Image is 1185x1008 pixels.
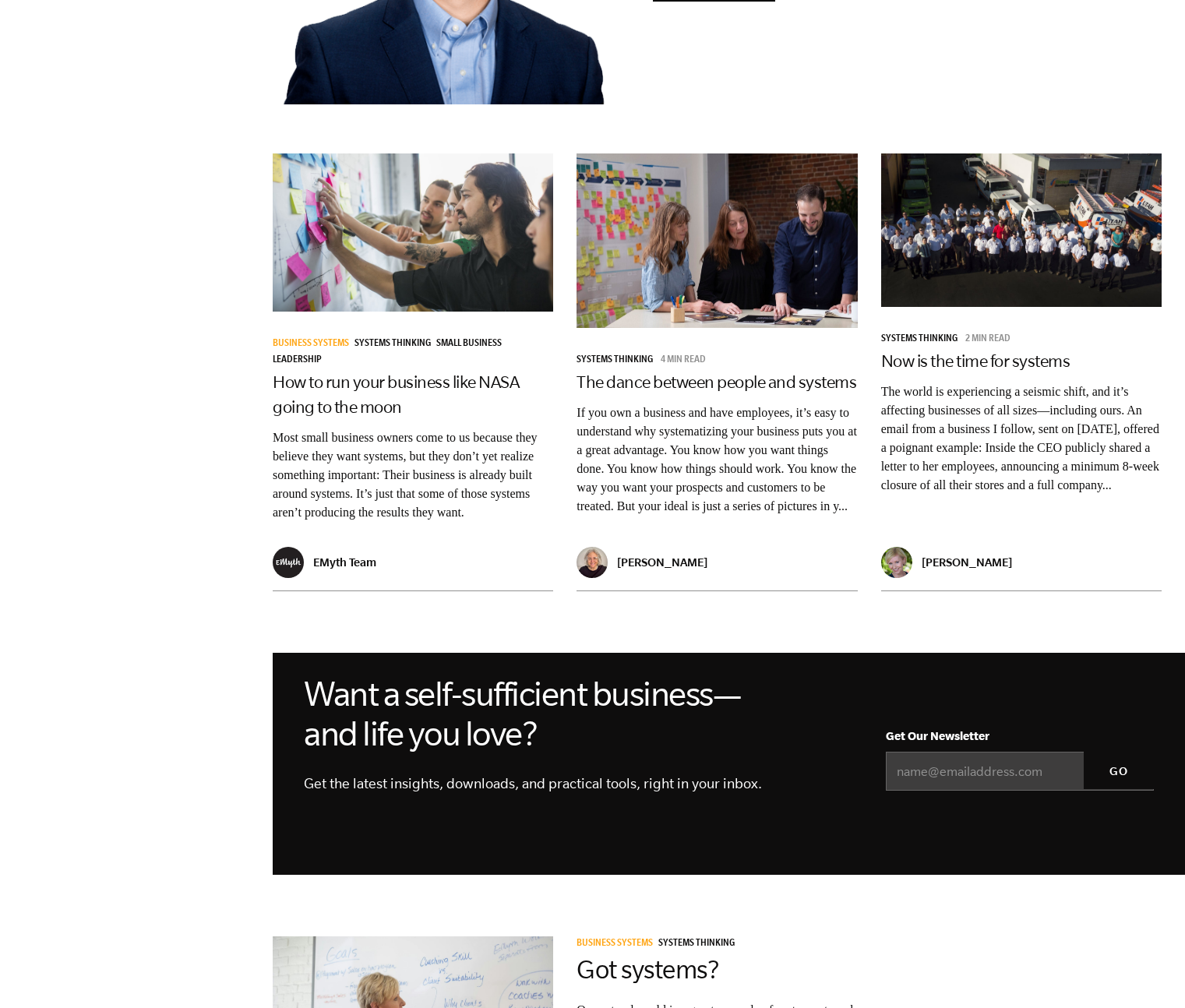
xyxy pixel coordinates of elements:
span: Business Systems [577,939,653,950]
p: [PERSON_NAME] [922,555,1012,569]
span: Systems Thinking [881,334,958,345]
a: Got systems? [577,955,718,984]
span: Business Systems [273,339,349,350]
input: name@emailaddress.com [886,752,1154,791]
input: GO [1084,752,1154,789]
iframe: Chat Widget [1107,933,1185,1008]
p: EMyth Team [313,555,376,569]
p: [PERSON_NAME] [617,555,707,569]
p: The world is experiencing a seismic shift, and it’s affecting businesses of all sizes—including o... [881,382,1162,495]
a: Business Systems [273,339,354,350]
a: Small Business Leadership [273,339,502,366]
p: 2 min read [965,334,1010,345]
h2: Want a self-sufficient business—and life you love? [304,674,862,753]
a: Systems Thinking [577,355,658,366]
a: Systems Thinking [354,339,436,350]
p: If you own a business and have employees, it’s easy to understand why systematizing your business... [577,404,857,516]
span: Systems Thinking [577,355,653,366]
a: Business Systems [577,939,658,950]
img: emyth-business-coaching-coronavirus-systems-financial-crisis-COVID [881,153,1162,307]
a: Systems Thinking [658,939,740,950]
p: 4 min read [661,355,706,366]
a: Systems Thinking [881,334,963,345]
img: EMyth Team - EMyth [273,547,304,578]
span: Systems Thinking [658,939,735,950]
a: Now is the time for systems [881,351,1070,370]
h4: Get the latest insights, downloads, and practical tools, right in your inbox. [304,772,862,844]
img: Systems thinking in business [273,153,553,312]
a: The dance between people and systems [577,372,856,391]
p: Most small business owners come to us because they believe they want systems, but they don’t yet ... [273,428,553,522]
img: Ilene Frahm - EMyth [577,547,608,578]
a: How to run your business like NASA going to the moon [273,372,519,416]
img: discussing the ratio of systems and people in the workplace [577,147,857,334]
img: Tricia Huebner - EMyth [881,547,912,578]
span: Systems Thinking [354,339,431,350]
span: Get Our Newsletter [886,729,989,742]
